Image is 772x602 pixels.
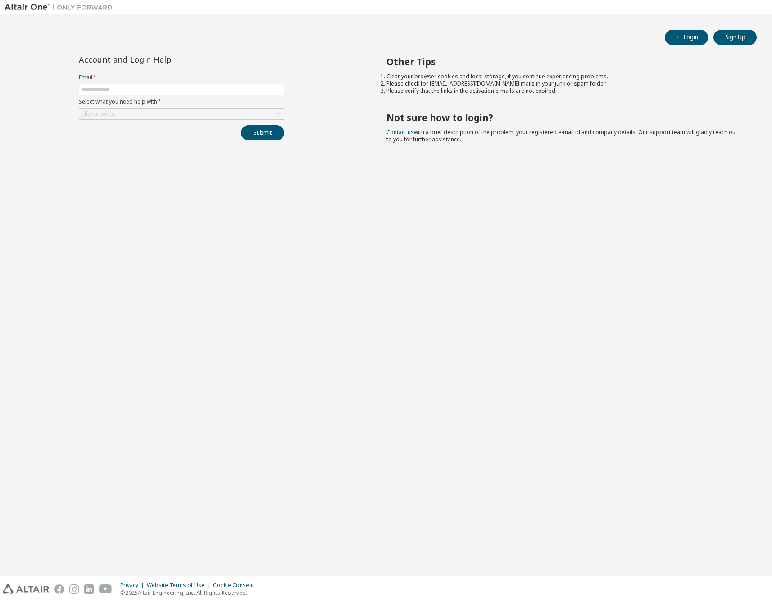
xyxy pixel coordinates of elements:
[120,582,147,589] div: Privacy
[386,128,414,136] a: Contact us
[5,3,117,12] img: Altair One
[120,589,259,597] p: © 2025 Altair Engineering, Inc. All Rights Reserved.
[81,110,116,118] div: Click to select
[665,30,708,45] button: Login
[54,584,64,594] img: facebook.svg
[84,584,94,594] img: linkedin.svg
[69,584,79,594] img: instagram.svg
[386,128,737,143] span: with a brief description of the problem, your registered e-mail id and company details. Our suppo...
[713,30,757,45] button: Sign Up
[386,112,741,123] h2: Not sure how to login?
[386,73,741,80] li: Clear your browser cookies and local storage, if you continue experiencing problems.
[386,56,741,68] h2: Other Tips
[3,584,49,594] img: altair_logo.svg
[386,87,741,95] li: Please verify that the links in the activation e-mails are not expired.
[241,125,284,140] button: Submit
[99,584,112,594] img: youtube.svg
[147,582,213,589] div: Website Terms of Use
[79,109,284,119] div: Click to select
[79,74,284,81] label: Email
[79,56,243,63] div: Account and Login Help
[213,582,259,589] div: Cookie Consent
[79,98,284,105] label: Select what you need help with
[386,80,741,87] li: Please check for [EMAIL_ADDRESS][DOMAIN_NAME] mails in your junk or spam folder.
